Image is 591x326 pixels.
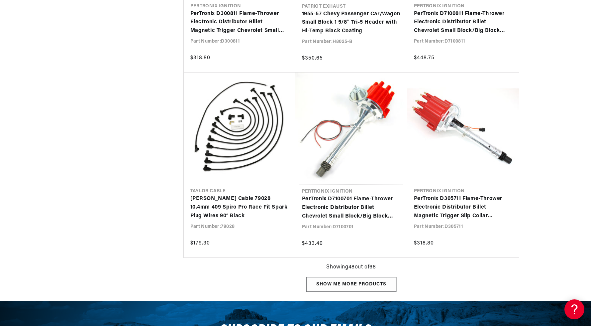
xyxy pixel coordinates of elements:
[190,195,289,220] a: [PERSON_NAME] Cable 79028 10.4mm 409 Spiro Pro Race Fit Spark Plug Wires 90° Black
[414,10,512,35] a: PerTronix D7100811 Flame-Thrower Electronic Distributor Billet Chevrolet Small Block/Big Block wi...
[190,10,289,35] a: PerTronix D300811 Flame-Thrower Electronic Distributor Billet Magnetic Trigger Chevrolet Small Bl...
[306,277,396,292] div: Show me more products
[302,10,401,36] a: 1955-57 Chevy Passenger Car/Wagon Small Block 1 5/8" Tri-5 Header with Hi-Temp Black Coating
[302,195,401,221] a: PerTronix D7100701 Flame-Thrower Electronic Distributor Billet Chevrolet Small Block/Big Block wi...
[414,195,512,220] a: PerTronix D305711 Flame-Thrower Electronic Distributor Billet Magnetic Trigger Slip Collar Chevro...
[326,263,376,272] span: Showing 48 out of 68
